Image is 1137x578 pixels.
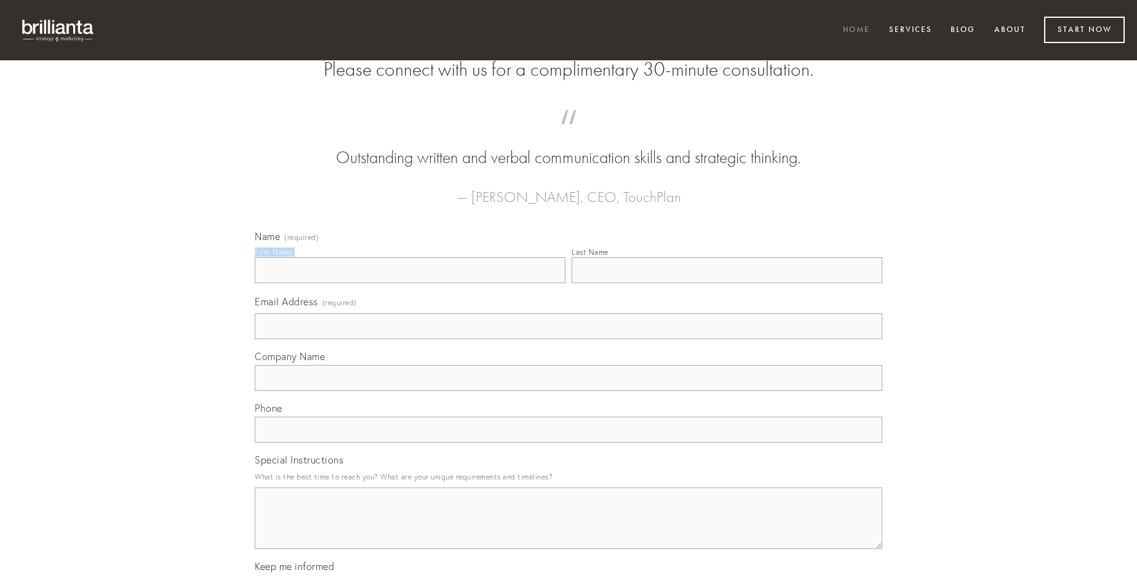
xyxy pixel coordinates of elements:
[986,20,1034,41] a: About
[881,20,940,41] a: Services
[255,402,282,414] span: Phone
[255,295,318,308] span: Email Address
[12,12,105,48] img: brillianta - research, strategy, marketing
[255,454,343,466] span: Special Instructions
[255,247,292,257] div: First Name
[1044,17,1125,43] a: Start Now
[943,20,983,41] a: Blog
[255,58,882,81] h2: Please connect with us for a complimentary 30-minute consultation.
[255,560,334,572] span: Keep me informed
[284,234,319,241] span: (required)
[274,170,863,209] figcaption: — [PERSON_NAME], CEO, TouchPlan
[274,122,863,170] blockquote: Outstanding written and verbal communication skills and strategic thinking.
[322,294,357,311] span: (required)
[572,247,608,257] div: Last Name
[255,350,325,363] span: Company Name
[255,468,882,485] p: What is the best time to reach you? What are your unique requirements and timelines?
[274,122,863,146] span: “
[255,230,280,243] span: Name
[835,20,878,41] a: Home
